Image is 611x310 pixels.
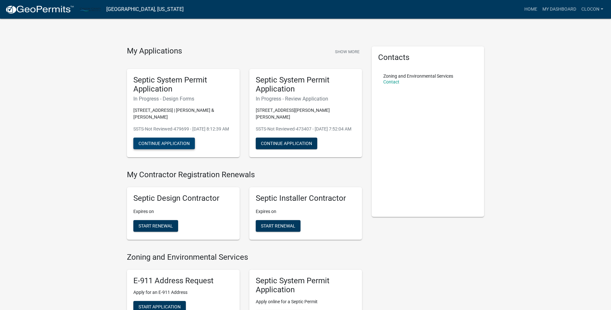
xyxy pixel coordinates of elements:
[522,3,540,15] a: Home
[256,208,356,215] p: Expires on
[256,96,356,102] h6: In Progress - Review Application
[127,46,182,56] h4: My Applications
[256,298,356,305] p: Apply online for a Septic Permit
[133,276,233,286] h5: E-911 Address Request
[383,79,399,84] a: Contact
[138,304,181,309] span: Start Application
[256,220,301,232] button: Start Renewal
[540,3,579,15] a: My Dashboard
[383,74,453,78] p: Zoning and Environmental Services
[261,223,295,228] span: Start Renewal
[133,75,233,94] h5: Septic System Permit Application
[138,223,173,228] span: Start Renewal
[256,276,356,295] h5: Septic System Permit Application
[133,138,195,149] button: Continue Application
[256,194,356,203] h5: Septic Installer Contractor
[106,4,184,15] a: [GEOGRAPHIC_DATA], [US_STATE]
[133,107,233,121] p: [STREET_ADDRESS] | [PERSON_NAME] & [PERSON_NAME]
[256,138,317,149] button: Continue Application
[256,126,356,132] p: SSTS-Not Reviewed-473407 - [DATE] 7:52:04 AM
[133,96,233,102] h6: In Progress - Design Forms
[127,170,362,245] wm-registration-list-section: My Contractor Registration Renewals
[378,53,478,62] h5: Contacts
[133,194,233,203] h5: Septic Design Contractor
[133,220,178,232] button: Start Renewal
[133,208,233,215] p: Expires on
[127,253,362,262] h4: Zoning and Environmental Services
[133,289,233,296] p: Apply for an E-911 Address
[256,75,356,94] h5: Septic System Permit Application
[127,170,362,179] h4: My Contractor Registration Renewals
[579,3,606,15] a: CloCon
[79,5,101,14] img: Carlton County, Minnesota
[332,46,362,57] button: Show More
[133,126,233,132] p: SSTS-Not Reviewed-479699 - [DATE] 8:12:39 AM
[256,107,356,121] p: [STREET_ADDRESS][PERSON_NAME][PERSON_NAME]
